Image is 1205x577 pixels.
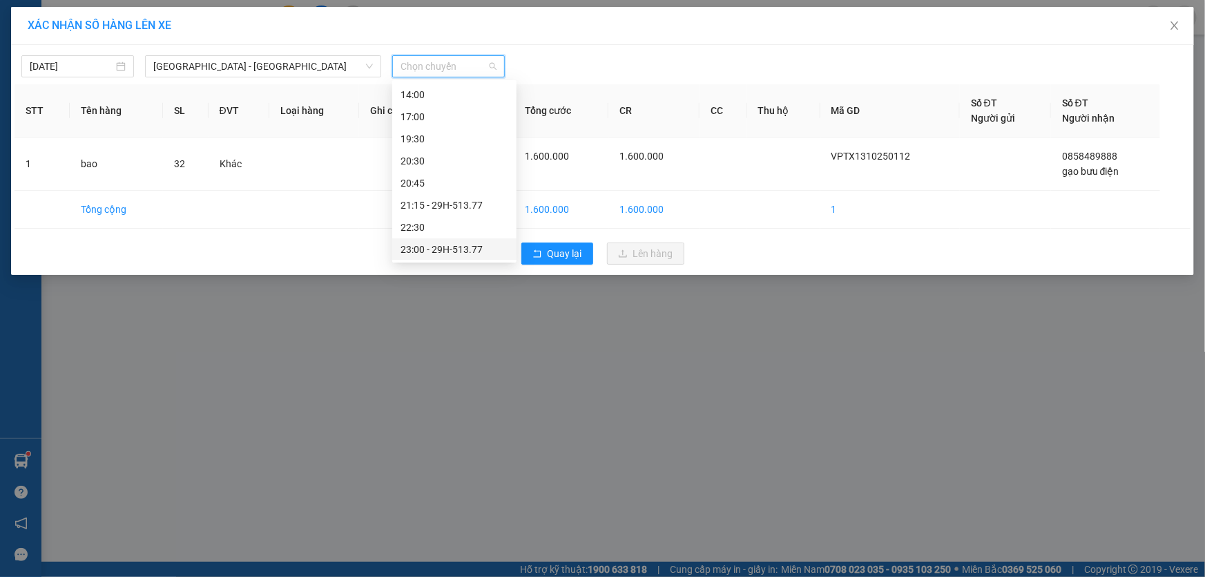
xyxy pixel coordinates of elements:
[526,151,570,162] span: 1.600.000
[401,87,508,102] div: 14:00
[1062,97,1088,108] span: Số ĐT
[70,191,163,229] td: Tổng cộng
[607,243,684,265] button: uploadLên hàng
[359,84,435,138] th: Ghi chú
[1169,20,1180,31] span: close
[514,191,608,229] td: 1.600.000
[209,138,269,191] td: Khác
[514,84,608,138] th: Tổng cước
[70,138,163,191] td: bao
[153,56,373,77] span: Hà Nội - Sơn La
[401,109,508,124] div: 17:00
[401,176,508,191] div: 20:45
[608,191,700,229] td: 1.600.000
[1062,151,1117,162] span: 0858489888
[971,97,997,108] span: Số ĐT
[619,151,664,162] span: 1.600.000
[1155,7,1194,46] button: Close
[365,62,374,70] span: down
[401,242,508,257] div: 23:00 - 29H-513.77
[30,59,113,74] input: 13/10/2025
[700,84,747,138] th: CC
[548,246,582,261] span: Quay lại
[15,138,70,191] td: 1
[174,158,185,169] span: 32
[401,131,508,146] div: 19:30
[820,84,960,138] th: Mã GD
[401,153,508,169] div: 20:30
[831,151,911,162] span: VPTX1310250112
[269,84,360,138] th: Loại hàng
[971,113,1015,124] span: Người gửi
[28,19,171,32] span: XÁC NHẬN SỐ HÀNG LÊN XE
[129,34,577,51] li: Số 378 [PERSON_NAME] ( trong nhà khách [GEOGRAPHIC_DATA])
[15,84,70,138] th: STT
[209,84,269,138] th: ĐVT
[1062,113,1115,124] span: Người nhận
[70,84,163,138] th: Tên hàng
[521,243,593,265] button: rollbackQuay lại
[532,249,542,260] span: rollback
[17,100,241,123] b: GỬI : VP [PERSON_NAME]
[747,84,820,138] th: Thu hộ
[820,191,960,229] td: 1
[1062,166,1119,177] span: gạo bưu điện
[401,220,508,235] div: 22:30
[129,51,577,68] li: Hotline: 0965551559
[163,84,209,138] th: SL
[401,198,508,213] div: 21:15 - 29H-513.77
[608,84,700,138] th: CR
[401,56,497,77] span: Chọn chuyến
